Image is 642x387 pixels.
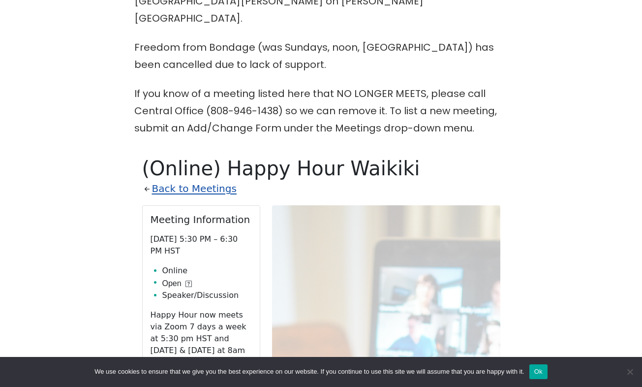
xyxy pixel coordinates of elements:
button: Ok [529,364,548,379]
button: Open [162,278,192,290]
p: [DATE] 5:30 PM – 6:30 PM HST [151,233,252,257]
li: Speaker/Discussion [162,290,252,301]
span: We use cookies to ensure that we give you the best experience on our website. If you continue to ... [94,367,524,377]
h1: (Online) Happy Hour Waikiki [142,157,500,180]
h2: Meeting Information [151,214,252,226]
p: Happy Hour now meets via Zoom 7 days a week at 5:30 pm HST and [DATE] & [DATE] at 8am can be foun... [151,309,252,380]
li: Online [162,265,252,277]
span: No [625,367,635,377]
span: Open [162,278,182,290]
p: If you know of a meeting listed here that NO LONGER MEETS, please call Central Office (808-946-14... [134,85,508,137]
p: Freedom from Bondage (was Sundays, noon, [GEOGRAPHIC_DATA]) has been cancelled due to lack of sup... [134,39,508,73]
a: Back to Meetings [152,180,237,197]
